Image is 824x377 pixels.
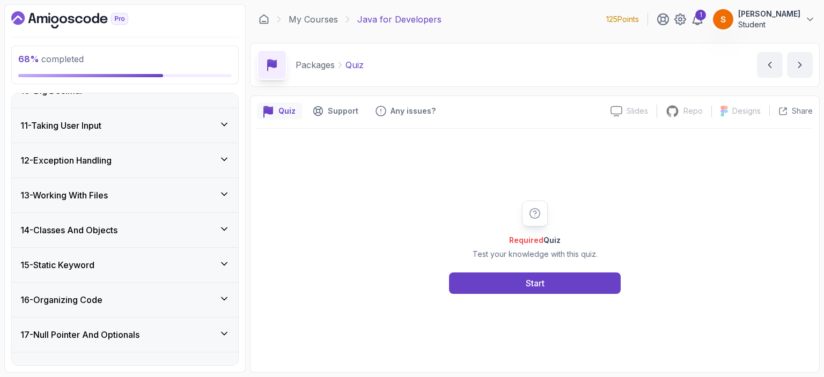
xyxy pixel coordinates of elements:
h3: 13 - Working With Files [20,189,108,202]
a: Dashboard [11,11,153,28]
button: user profile image[PERSON_NAME]Student [712,9,815,30]
span: Required [509,235,543,245]
p: Any issues? [391,106,436,116]
button: 13-Working With Files [12,178,238,212]
h3: 14 - Classes And Objects [20,224,117,236]
p: Designs [732,106,761,116]
h3: 15 - Static Keyword [20,258,94,271]
button: quiz button [257,102,302,120]
button: previous content [757,52,783,78]
button: 16-Organizing Code [12,283,238,317]
p: Quiz [278,106,296,116]
span: 68 % [18,54,39,64]
h3: 16 - Organizing Code [20,293,102,306]
button: Start [449,272,621,294]
p: Repo [683,106,703,116]
p: Student [738,19,800,30]
a: 1 [691,13,704,26]
p: 125 Points [606,14,639,25]
p: Slides [627,106,648,116]
img: user profile image [713,9,733,29]
a: My Courses [289,13,338,26]
span: completed [18,54,84,64]
button: Support button [306,102,365,120]
button: 11-Taking User Input [12,108,238,143]
button: 14-Classes And Objects [12,213,238,247]
h3: 11 - Taking User Input [20,119,101,132]
button: next content [787,52,813,78]
button: Feedback button [369,102,442,120]
button: Share [769,106,813,116]
h3: 18 - Exercises [20,363,73,376]
p: Quiz [345,58,364,71]
h3: 17 - Null Pointer And Optionals [20,328,139,341]
button: 15-Static Keyword [12,248,238,282]
button: 12-Exception Handling [12,143,238,178]
h2: Quiz [473,235,598,246]
p: Java for Developers [357,13,442,26]
p: [PERSON_NAME] [738,9,800,19]
button: 17-Null Pointer And Optionals [12,317,238,352]
a: Dashboard [259,14,269,25]
h3: 12 - Exception Handling [20,154,112,167]
p: Packages [296,58,335,71]
div: Start [526,277,545,290]
p: Test your knowledge with this quiz. [473,249,598,260]
p: Share [792,106,813,116]
div: 1 [695,10,706,20]
p: Support [328,106,358,116]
